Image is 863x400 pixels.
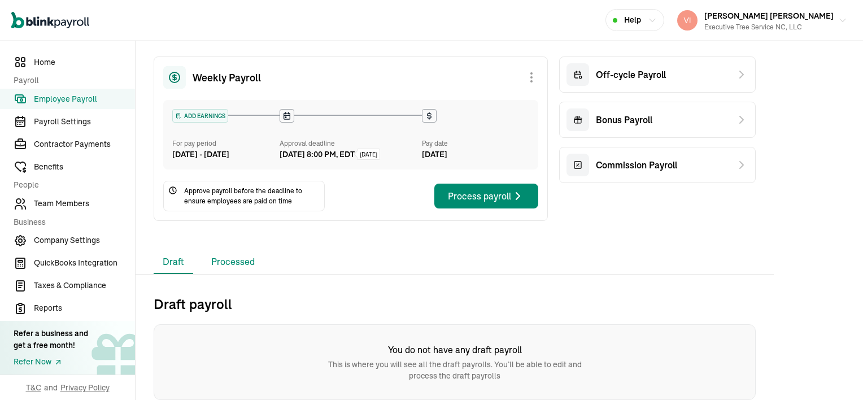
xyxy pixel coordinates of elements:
span: Business [14,216,128,228]
h2: Draft payroll [154,295,756,313]
span: Contractor Payments [34,138,135,150]
span: Home [34,56,135,68]
a: Refer Now [14,356,88,368]
span: Team Members [34,198,135,210]
li: Draft [154,250,193,274]
li: Processed [202,250,264,274]
span: Weekly Payroll [193,70,261,85]
nav: Global [11,4,89,37]
span: Off-cycle Payroll [596,68,666,81]
span: People [14,179,128,191]
span: [PERSON_NAME] [PERSON_NAME] [704,11,834,21]
span: Taxes & Compliance [34,280,135,292]
span: Payroll [14,75,128,86]
h6: You do not have any draft payroll [319,343,590,356]
iframe: Chat Widget [807,346,863,400]
button: Process payroll [434,184,538,208]
div: Approval deadline [280,138,418,149]
span: Benefits [34,161,135,173]
span: Payroll Settings [34,116,135,128]
div: Refer a business and get a free month! [14,328,88,351]
span: Approve payroll before the deadline to ensure employees are paid on time [184,186,320,206]
span: T&C [26,382,41,393]
span: Privacy Policy [60,382,110,393]
p: This is where you will see all the draft payrolls. You’ll be able to edit and process the draft p... [319,359,590,381]
span: Reports [34,302,135,314]
button: Help [605,9,664,31]
div: [DATE] - [DATE] [172,149,280,160]
span: Company Settings [34,234,135,246]
span: Commission Payroll [596,158,677,172]
div: ADD EARNINGS [173,110,228,122]
span: Help [624,14,641,26]
button: [PERSON_NAME] [PERSON_NAME]Executive Tree Service NC, LLC [673,6,852,34]
div: Process payroll [448,189,525,203]
span: Employee Payroll [34,93,135,105]
div: Executive Tree Service NC, LLC [704,22,834,32]
div: [DATE] [422,149,529,160]
div: [DATE] 8:00 PM, EDT [280,149,355,160]
span: Bonus Payroll [596,113,652,127]
div: For pay period [172,138,280,149]
span: [DATE] [360,150,377,159]
div: Pay date [422,138,529,149]
span: QuickBooks Integration [34,257,135,269]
